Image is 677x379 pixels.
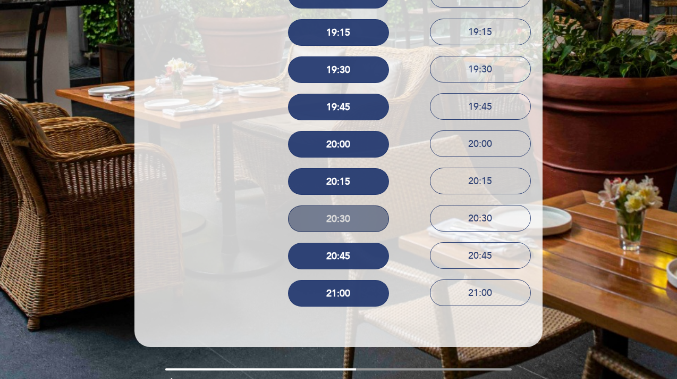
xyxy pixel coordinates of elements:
button: 19:45 [288,94,389,120]
button: 20:00 [288,131,389,158]
button: 19:30 [430,56,531,83]
button: 20:00 [430,130,531,157]
button: 20:30 [288,205,389,232]
button: 19:15 [430,19,531,45]
button: 21:00 [430,279,531,306]
button: 21:00 [288,280,389,307]
button: 20:45 [430,242,531,269]
button: 20:15 [430,168,531,194]
button: 19:30 [288,56,389,83]
button: 20:45 [288,243,389,269]
button: 20:15 [288,168,389,195]
button: 20:30 [430,205,531,232]
button: 19:45 [430,93,531,120]
button: 19:15 [288,19,389,46]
